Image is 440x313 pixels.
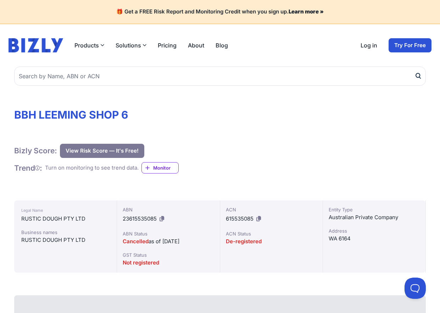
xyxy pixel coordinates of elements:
div: as of [DATE] [123,237,214,246]
div: Turn on monitoring to see trend data. [45,164,139,172]
div: ABN [123,206,214,213]
span: De-registered [226,238,262,245]
button: Solutions [116,41,146,50]
div: RUSTIC DOUGH PTY LTD [21,215,110,223]
div: GST Status [123,251,214,258]
div: Business names [21,229,110,236]
div: Legal Name [21,206,110,215]
iframe: Toggle Customer Support [405,278,426,299]
div: WA 6164 [329,234,420,243]
span: 615535085 [226,215,254,222]
span: Monitor [153,164,178,171]
span: Cancelled [123,238,149,245]
span: Not registered [123,259,159,266]
h1: Bizly Score: [14,146,57,155]
a: Monitor [141,162,179,173]
div: Australian Private Company [329,213,420,222]
div: ABN Status [123,230,214,237]
div: ACN Status [226,230,317,237]
h1: BBH LEEMING SHOP 6 [14,108,426,121]
span: 23615535085 [123,215,157,222]
button: Products [74,41,104,50]
div: ACN [226,206,317,213]
div: Entity Type [329,206,420,213]
a: Learn more » [289,8,324,15]
a: Try For Free [389,38,431,52]
h1: Trend : [14,163,42,173]
button: View Risk Score — It's Free! [60,144,144,158]
a: About [188,41,204,50]
input: Search by Name, ABN or ACN [14,67,426,86]
a: Blog [216,41,228,50]
a: Pricing [158,41,177,50]
h4: 🎁 Get a FREE Risk Report and Monitoring Credit when you sign up. [9,8,431,15]
a: Log in [361,41,377,50]
div: Address [329,227,420,234]
div: RUSTIC DOUGH PTY LTD [21,236,110,244]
